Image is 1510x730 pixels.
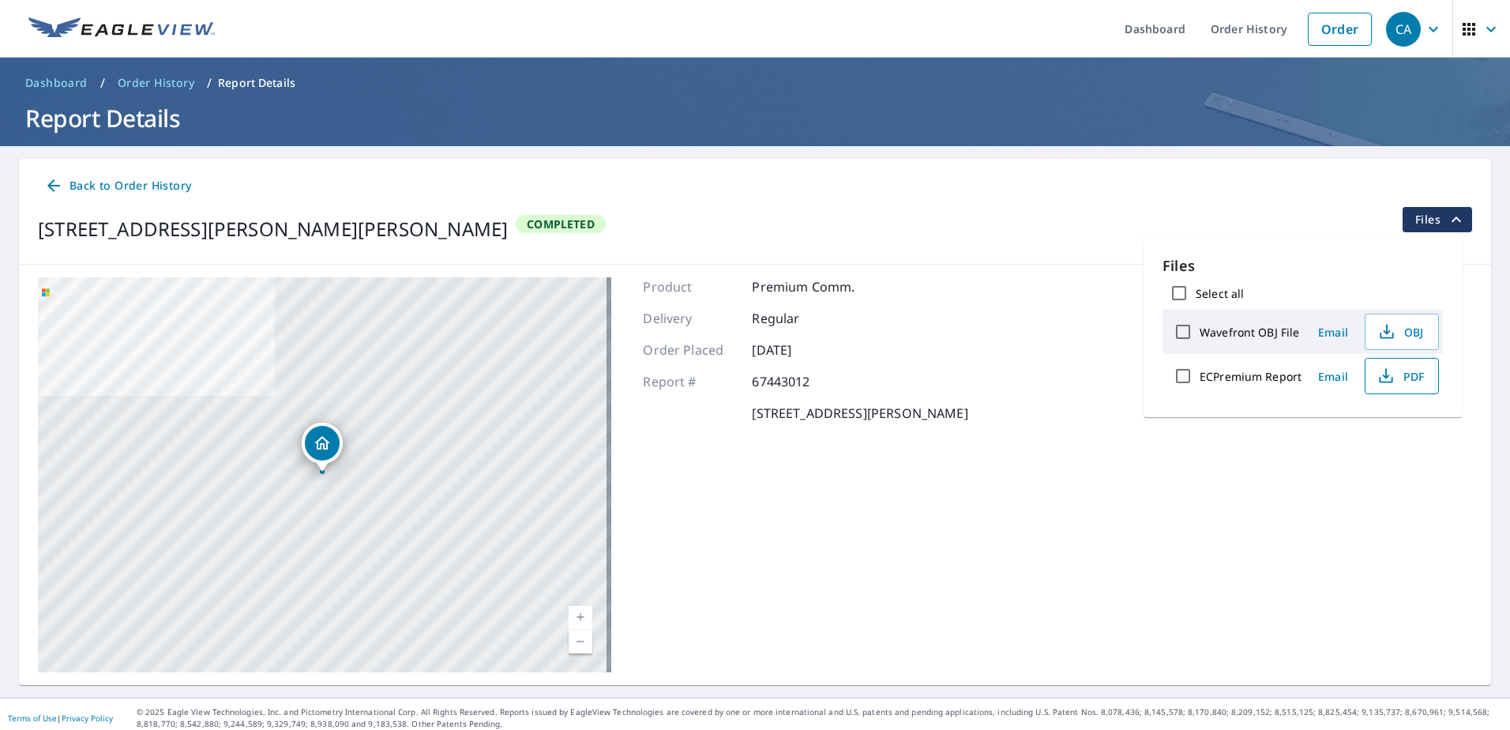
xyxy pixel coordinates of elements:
nav: breadcrumb [19,70,1491,96]
button: PDF [1365,358,1439,394]
span: OBJ [1375,322,1425,341]
p: Premium Comm. [752,277,855,296]
a: Current Level 17, Zoom Out [569,630,592,653]
div: CA [1386,12,1421,47]
span: Completed [517,216,604,231]
a: Current Level 17, Zoom In [569,606,592,630]
p: Product [643,277,738,296]
span: PDF [1375,367,1425,386]
img: EV Logo [28,17,215,41]
p: Report Details [218,75,295,91]
p: Files [1163,255,1443,277]
h1: Report Details [19,102,1491,134]
p: Report # [643,372,738,391]
span: Email [1314,325,1352,340]
p: Delivery [643,309,738,328]
label: Wavefront OBJ File [1200,325,1299,340]
p: 67443012 [752,372,847,391]
a: Order [1308,13,1372,46]
p: [STREET_ADDRESS][PERSON_NAME] [752,404,967,423]
span: Files [1415,210,1466,229]
label: ECPremium Report [1200,369,1302,384]
p: Order Placed [643,341,738,359]
span: Back to Order History [44,176,191,196]
span: Order History [118,75,194,91]
a: Dashboard [19,70,94,96]
li: / [100,73,105,92]
div: [STREET_ADDRESS][PERSON_NAME][PERSON_NAME] [38,215,508,243]
button: filesDropdownBtn-67443012 [1402,207,1472,232]
label: Select all [1196,286,1244,301]
p: © 2025 Eagle View Technologies, Inc. and Pictometry International Corp. All Rights Reserved. Repo... [137,706,1502,730]
li: / [207,73,212,92]
button: Email [1308,320,1358,344]
div: Dropped pin, building 1, Residential property, 140 CAMBRIDGE GLEN DR STRATHMORE, AB T1P0E2 [302,423,343,472]
p: | [8,713,113,723]
a: Terms of Use [8,713,57,724]
a: Order History [111,70,201,96]
a: Privacy Policy [62,713,113,724]
p: Regular [752,309,847,328]
p: [DATE] [752,341,847,359]
span: Email [1314,369,1352,384]
button: Email [1308,364,1358,389]
button: OBJ [1365,314,1439,350]
span: Dashboard [25,75,88,91]
a: Back to Order History [38,171,197,201]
